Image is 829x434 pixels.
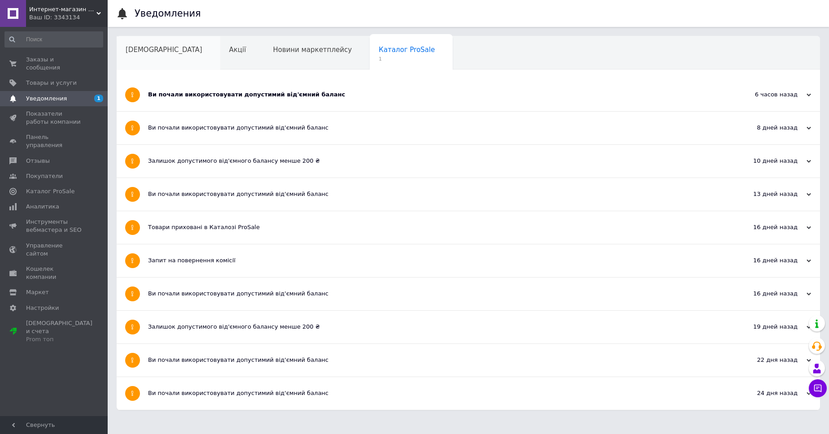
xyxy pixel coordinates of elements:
[148,190,721,198] div: Ви почали використовувати допустимий від'ємний баланс
[26,288,49,296] span: Маркет
[721,190,811,198] div: 13 дней назад
[148,256,721,265] div: Запит на повернення комісії
[148,323,721,331] div: Залишок допустимого від'ємного балансу менше 200 ₴
[4,31,103,48] input: Поиск
[29,13,108,22] div: Ваш ID: 3343134
[26,319,92,344] span: [DEMOGRAPHIC_DATA] и счета
[379,56,435,62] span: 1
[26,304,59,312] span: Настройки
[721,256,811,265] div: 16 дней назад
[26,265,83,281] span: Кошелек компании
[721,290,811,298] div: 16 дней назад
[94,95,103,102] span: 1
[721,356,811,364] div: 22 дня назад
[379,46,435,54] span: Каталог ProSale
[148,389,721,397] div: Ви почали використовувати допустимий від'ємний баланс
[26,172,63,180] span: Покупатели
[26,218,83,234] span: Инструменты вебмастера и SEO
[26,95,67,103] span: Уведомления
[26,335,92,343] div: Prom топ
[721,223,811,231] div: 16 дней назад
[126,46,202,54] span: [DEMOGRAPHIC_DATA]
[721,157,811,165] div: 10 дней назад
[26,110,83,126] span: Показатели работы компании
[26,187,74,195] span: Каталог ProSale
[135,8,201,19] h1: Уведомления
[26,203,59,211] span: Аналитика
[148,124,721,132] div: Ви почали використовувати допустимий від'ємний баланс
[26,242,83,258] span: Управление сайтом
[721,323,811,331] div: 19 дней назад
[721,91,811,99] div: 6 часов назад
[26,56,83,72] span: Заказы и сообщения
[721,389,811,397] div: 24 дня назад
[148,223,721,231] div: Товари приховані в Каталозі ProSale
[148,290,721,298] div: Ви почали використовувати допустимий від'ємний баланс
[273,46,352,54] span: Новини маркетплейсу
[26,157,50,165] span: Отзывы
[26,79,77,87] span: Товары и услуги
[809,379,827,397] button: Чат с покупателем
[721,124,811,132] div: 8 дней назад
[148,356,721,364] div: Ви почали використовувати допустимий від'ємний баланс
[29,5,96,13] span: Интернет-магазин Уют
[148,157,721,165] div: Залишок допустимого від'ємного балансу менше 200 ₴
[229,46,246,54] span: Акції
[148,91,721,99] div: Ви почали використовувати допустимий від'ємний баланс
[26,133,83,149] span: Панель управления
